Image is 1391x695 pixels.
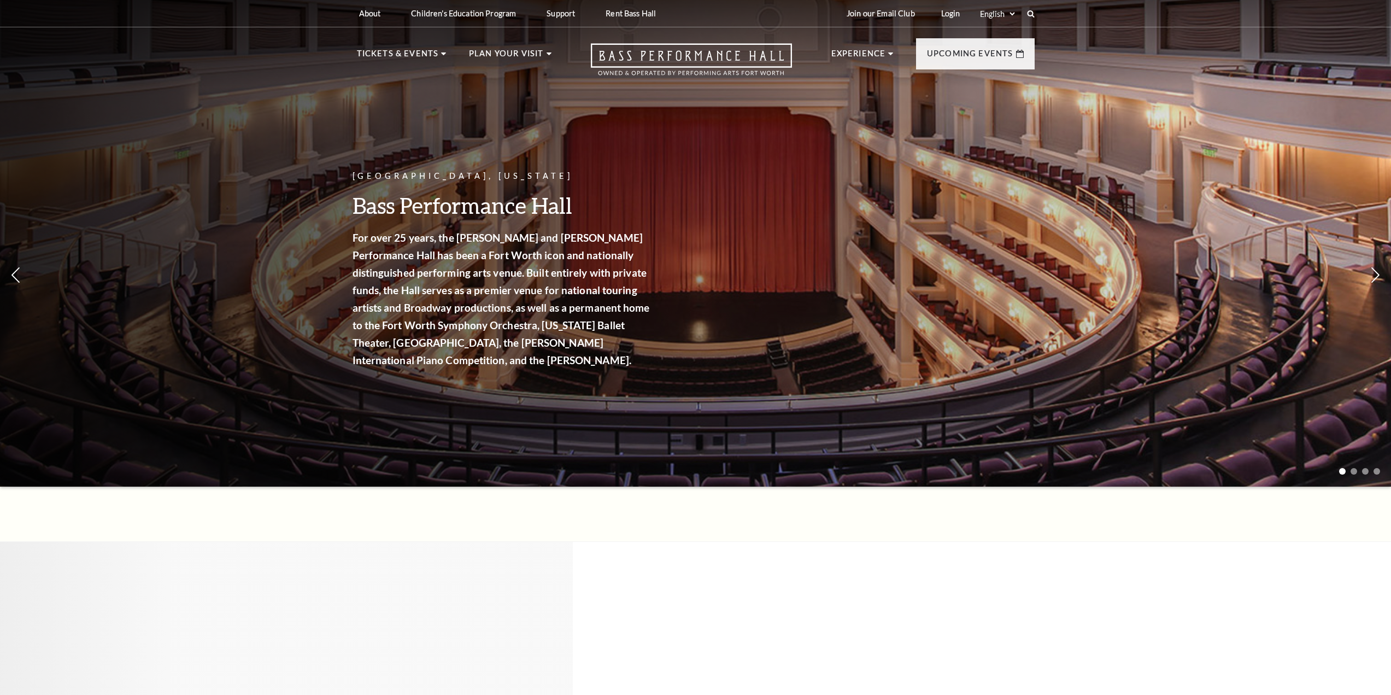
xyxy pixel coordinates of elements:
p: Plan Your Visit [469,47,544,67]
p: Tickets & Events [357,47,439,67]
h3: Bass Performance Hall [353,191,653,219]
p: Experience [831,47,886,67]
p: Support [547,9,575,18]
p: Children's Education Program [411,9,516,18]
strong: For over 25 years, the [PERSON_NAME] and [PERSON_NAME] Performance Hall has been a Fort Worth ico... [353,231,650,366]
p: Rent Bass Hall [606,9,656,18]
p: [GEOGRAPHIC_DATA], [US_STATE] [353,170,653,183]
select: Select: [978,9,1017,19]
p: Upcoming Events [927,47,1013,67]
p: About [359,9,381,18]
